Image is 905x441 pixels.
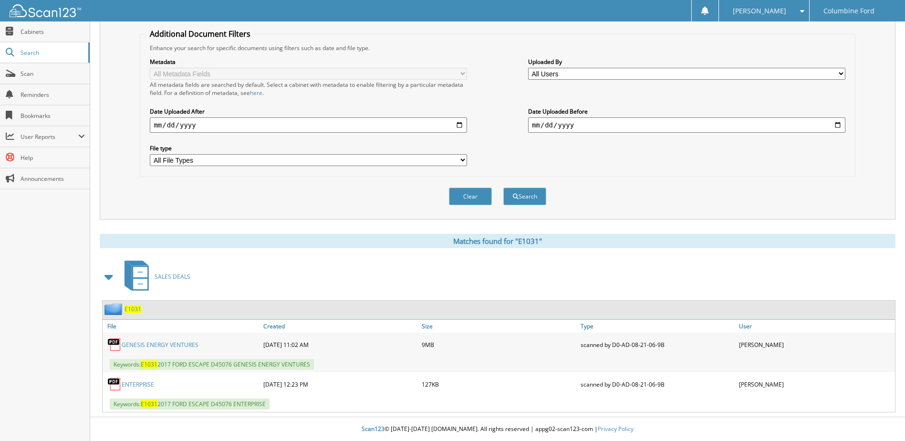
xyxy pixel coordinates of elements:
button: Clear [449,188,492,205]
input: start [150,117,467,133]
span: Reminders [21,91,85,99]
a: Size [419,320,578,333]
div: 9MB [419,335,578,354]
img: scan123-logo-white.svg [10,4,81,17]
label: Date Uploaded Before [528,107,845,115]
span: Scan [21,70,85,78]
input: end [528,117,845,133]
span: E1031 [141,360,157,368]
iframe: Chat Widget [857,395,905,441]
a: Created [261,320,419,333]
label: Uploaded By [528,58,845,66]
legend: Additional Document Filters [145,29,255,39]
div: © [DATE]-[DATE] [DOMAIN_NAME]. All rights reserved | appg02-scan123-com | [90,418,905,441]
div: scanned by D0-AD-08-21-06-9B [578,335,737,354]
div: Enhance your search for specific documents using filters such as date and file type. [145,44,850,52]
a: SALES DEALS [119,258,190,295]
label: Metadata [150,58,467,66]
div: scanned by D0-AD-08-21-06-9B [578,375,737,394]
a: GENESIS ENERGY VENTURES [122,341,198,349]
span: Keywords: 2017 FORD ESCAPE D45076 ENTERPRISE [110,399,270,409]
span: Bookmarks [21,112,85,120]
img: PDF.png [107,337,122,352]
span: Keywords: 2017 FORD ESCAPE D45076 GENESIS ENERGY VENTURES [110,359,314,370]
span: Search [21,49,83,57]
img: folder2.png [104,303,125,315]
div: [DATE] 11:02 AM [261,335,419,354]
a: User [737,320,895,333]
div: All metadata fields are searched by default. Select a cabinet with metadata to enable filtering b... [150,81,467,97]
div: [PERSON_NAME] [737,335,895,354]
div: [PERSON_NAME] [737,375,895,394]
button: Search [503,188,546,205]
span: Help [21,154,85,162]
a: Type [578,320,737,333]
a: E1031 [125,305,141,313]
a: File [103,320,261,333]
a: Privacy Policy [598,425,634,433]
span: SALES DEALS [155,273,190,281]
span: Cabinets [21,28,85,36]
div: 127KB [419,375,578,394]
span: Columbine Ford [823,8,874,14]
img: PDF.png [107,377,122,391]
a: ENTERPRISE [122,380,154,388]
span: E1031 [141,400,157,408]
label: Date Uploaded After [150,107,467,115]
span: Announcements [21,175,85,183]
a: here [250,89,262,97]
span: User Reports [21,133,78,141]
label: File type [150,144,467,152]
div: [DATE] 12:23 PM [261,375,419,394]
div: Matches found for "E1031" [100,234,895,248]
span: Scan123 [362,425,385,433]
span: [PERSON_NAME] [733,8,786,14]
